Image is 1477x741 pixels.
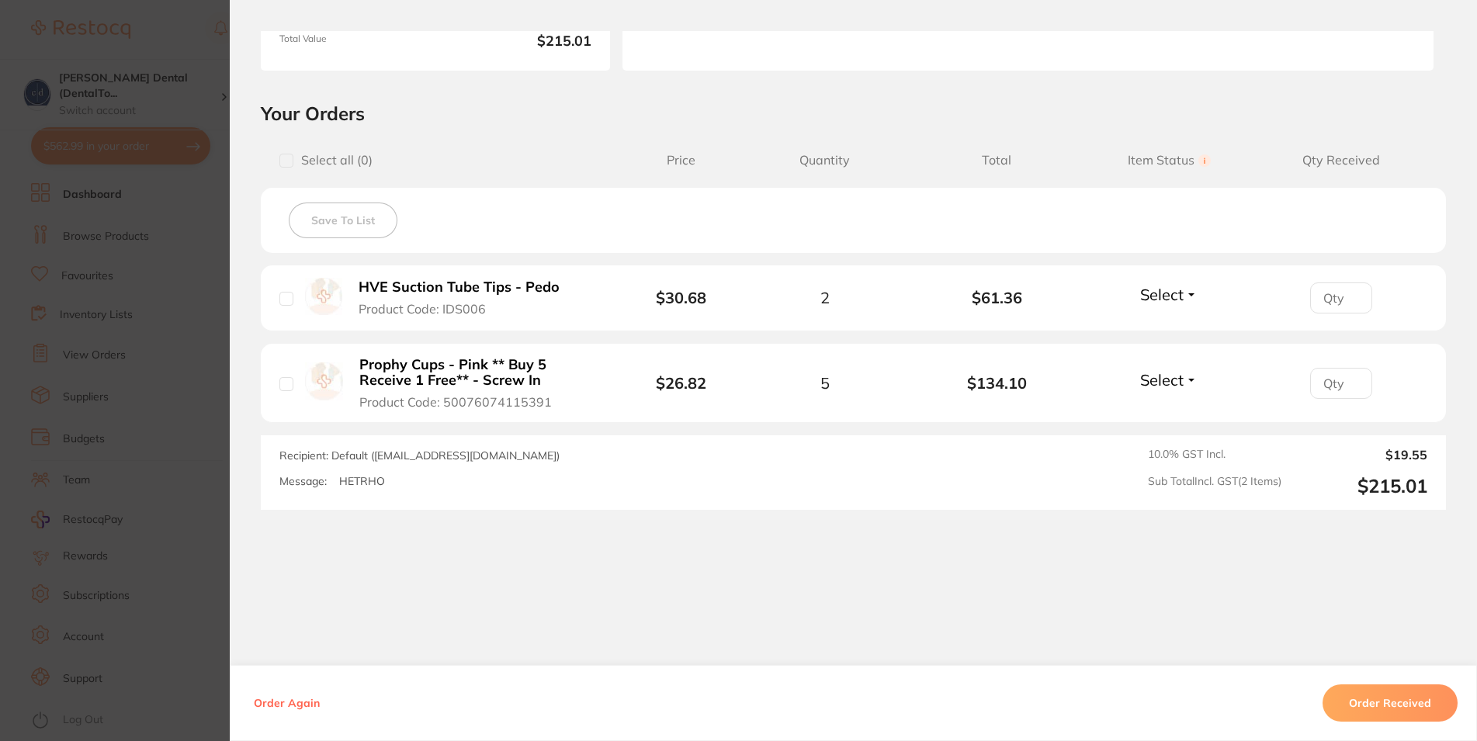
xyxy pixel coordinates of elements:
img: Prophy Cups - Pink ** Buy 5 Receive 1 Free** - Screw In [305,362,343,400]
input: Qty [1310,368,1372,399]
span: Recipient: Default ( [EMAIL_ADDRESS][DOMAIN_NAME] ) [279,448,560,462]
b: $26.82 [656,373,706,393]
b: HVE Suction Tube Tips - Pedo [359,279,560,296]
output: $215.01 [1294,475,1427,497]
b: $134.10 [910,374,1083,392]
output: $19.55 [1294,448,1427,462]
b: $61.36 [910,289,1083,306]
img: HVE Suction Tube Tips - Pedo [305,278,342,315]
span: Quantity [739,153,911,168]
span: Price [624,153,739,168]
div: Hi [PERSON_NAME], [68,24,276,40]
span: Product Code: IDS006 [359,302,486,316]
span: 2 [820,289,830,306]
h2: Your Orders [261,102,1446,125]
span: Select [1140,285,1184,304]
input: Qty [1310,282,1372,313]
div: 🌱Get 20% off all RePractice products on Restocq until [DATE]. Simply head to Browse Products and ... [68,70,276,161]
div: Message content [68,24,276,257]
span: Total [910,153,1083,168]
span: 5 [820,374,830,392]
p: Message from Restocq, sent 7h ago [68,263,276,277]
label: Message: [279,475,327,488]
img: Profile image for Restocq [35,28,60,53]
div: Choose a greener path in healthcare! [68,47,276,62]
span: Item Status [1083,153,1255,168]
span: Qty Received [1255,153,1427,168]
i: Discount will be applied on the supplier’s end. [68,131,267,159]
span: Total Value [279,33,429,52]
b: $30.68 [656,288,706,307]
b: $215.01 [442,33,591,52]
button: Save To List [289,203,397,238]
button: Order Again [249,696,324,710]
b: Prophy Cups - Pink ** Buy 5 Receive 1 Free** - Screw In [359,357,596,389]
button: Select [1135,370,1202,390]
button: HVE Suction Tube Tips - Pedo Product Code: IDS006 [354,279,577,317]
button: Order Received [1323,684,1458,722]
span: 10.0 % GST Incl. [1148,448,1281,462]
span: Select all ( 0 ) [293,153,373,168]
span: Select [1140,370,1184,390]
button: Select [1135,285,1202,304]
div: message notification from Restocq, 7h ago. Hi Angela, Choose a greener path in healthcare! 🌱Get 2... [23,14,287,287]
button: Prophy Cups - Pink ** Buy 5 Receive 1 Free** - Screw In Product Code: 50076074115391 [355,356,601,410]
p: HETRHO [339,475,385,488]
span: Product Code: 50076074115391 [359,395,552,409]
span: Sub Total Incl. GST ( 2 Items) [1148,475,1281,497]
